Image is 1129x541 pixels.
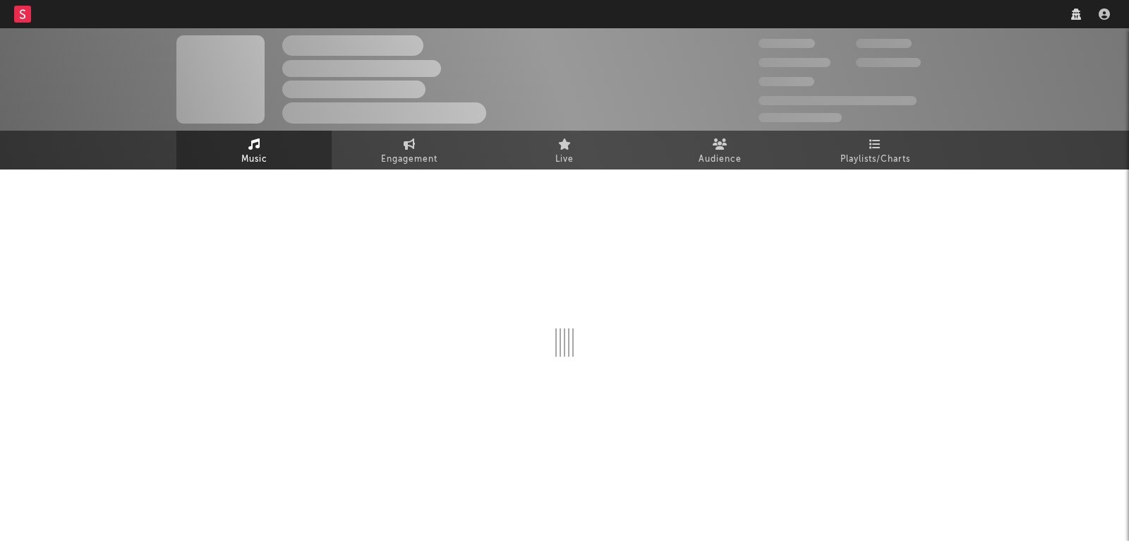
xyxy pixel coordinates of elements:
span: 1,000,000 [856,58,921,67]
span: Audience [699,151,742,168]
span: 50,000,000 [759,58,831,67]
span: 50,000,000 Monthly Listeners [759,96,917,105]
span: Playlists/Charts [840,151,910,168]
a: Music [176,131,332,170]
a: Audience [642,131,797,170]
a: Live [487,131,642,170]
a: Engagement [332,131,487,170]
span: 100,000 [759,77,814,86]
span: Engagement [381,151,437,168]
span: Music [241,151,267,168]
span: 300,000 [759,39,815,48]
span: Live [555,151,574,168]
a: Playlists/Charts [797,131,953,170]
span: Jump Score: 85.0 [759,113,842,122]
span: 100,000 [856,39,912,48]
